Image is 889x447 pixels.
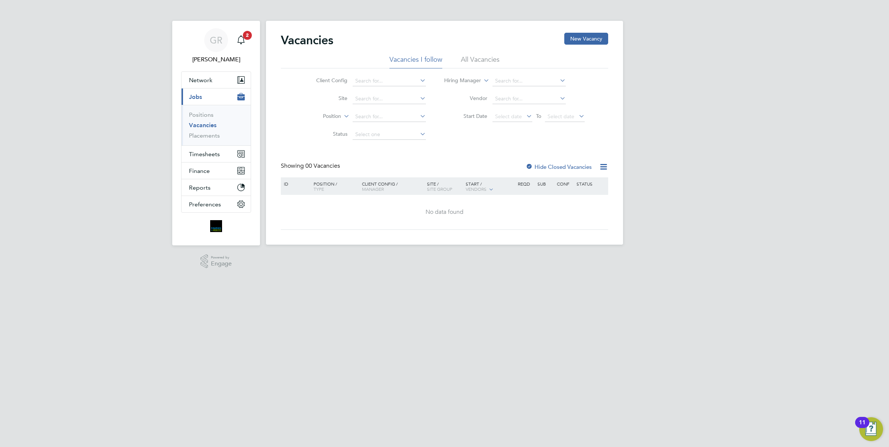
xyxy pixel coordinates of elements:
[516,177,535,190] div: Reqd
[308,177,360,195] div: Position /
[444,113,487,119] label: Start Date
[305,95,347,102] label: Site
[353,94,426,104] input: Search for...
[189,77,212,84] span: Network
[425,177,464,195] div: Site /
[281,33,333,48] h2: Vacancies
[444,95,487,102] label: Vendor
[189,93,202,100] span: Jobs
[353,112,426,122] input: Search for...
[281,162,341,170] div: Showing
[548,113,574,120] span: Select date
[360,177,425,195] div: Client Config /
[182,196,251,212] button: Preferences
[466,186,487,192] span: Vendors
[859,422,866,432] div: 11
[464,177,516,196] div: Start /
[200,254,232,268] a: Powered byEngage
[314,186,324,192] span: Type
[210,220,222,232] img: bromak-logo-retina.png
[438,77,481,84] label: Hiring Manager
[210,35,222,45] span: GR
[389,55,442,68] li: Vacancies I follow
[305,77,347,84] label: Client Config
[353,76,426,86] input: Search for...
[555,177,574,190] div: Conf
[526,163,592,170] label: Hide Closed Vacancies
[305,131,347,137] label: Status
[182,179,251,196] button: Reports
[189,184,211,191] span: Reports
[189,201,221,208] span: Preferences
[211,261,232,267] span: Engage
[282,177,308,190] div: ID
[492,94,566,104] input: Search for...
[492,76,566,86] input: Search for...
[182,72,251,88] button: Network
[182,146,251,162] button: Timesheets
[189,151,220,158] span: Timesheets
[534,111,543,121] span: To
[243,31,252,40] span: 2
[353,129,426,140] input: Select one
[189,167,210,174] span: Finance
[564,33,608,45] button: New Vacancy
[182,163,251,179] button: Finance
[536,177,555,190] div: Sub
[305,162,340,170] span: 00 Vacancies
[172,21,260,245] nav: Main navigation
[181,220,251,232] a: Go to home page
[362,186,384,192] span: Manager
[461,55,500,68] li: All Vacancies
[189,132,220,139] a: Placements
[211,254,232,261] span: Powered by
[181,55,251,64] span: Gareth Richardson
[427,186,452,192] span: Site Group
[234,28,248,52] a: 2
[189,111,214,118] a: Positions
[859,417,883,441] button: Open Resource Center, 11 new notifications
[182,89,251,105] button: Jobs
[495,113,522,120] span: Select date
[298,113,341,120] label: Position
[575,177,607,190] div: Status
[282,208,607,216] div: No data found
[189,122,216,129] a: Vacancies
[181,28,251,64] a: GR[PERSON_NAME]
[182,105,251,145] div: Jobs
